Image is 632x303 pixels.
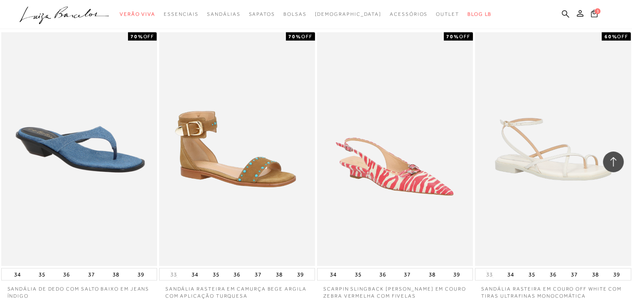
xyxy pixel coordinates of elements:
a: categoryNavScreenReaderText [164,7,199,22]
a: SANDÁLIA RASTEIRA EM CAMURÇA BEGE ARGILA COM APLICAÇÃO TURQUESA [159,281,315,300]
a: SCARPIN SLINGBACK [PERSON_NAME] EM COURO ZEBRA VERMELHA COM FIVELAS [317,281,473,300]
button: 37 [86,269,97,280]
span: Sapatos [248,11,275,17]
button: 39 [451,269,462,280]
button: 37 [568,269,580,280]
span: Bolsas [283,11,307,17]
button: 39 [611,269,622,280]
strong: 70% [130,34,143,39]
button: 38 [426,269,438,280]
a: categoryNavScreenReaderText [248,7,275,22]
button: 38 [590,269,601,280]
span: Acessórios [390,11,428,17]
button: 33 [484,271,495,279]
a: categoryNavScreenReaderText [120,7,155,22]
button: 34 [12,269,23,280]
a: BLOG LB [467,7,492,22]
button: 39 [295,269,306,280]
a: categoryNavScreenReaderText [390,7,428,22]
img: SANDÁLIA DE DEDO COM SALTO BAIXO EM JEANS ÍNDIGO [2,34,156,265]
span: Sandálias [207,11,240,17]
button: 34 [189,269,201,280]
a: noSubCategoriesText [315,7,381,22]
span: OFF [617,34,628,39]
button: 35 [526,269,538,280]
a: SANDÁLIA DE DEDO COM SALTO BAIXO EM JEANS ÍNDIGO [1,281,157,300]
span: [DEMOGRAPHIC_DATA] [315,11,381,17]
span: BLOG LB [467,11,492,17]
img: SANDÁLIA RASTEIRA EM CAMURÇA BEGE ARGILA COM APLICAÇÃO TURQUESA [160,34,314,265]
button: 33 [168,271,180,279]
button: 37 [252,269,264,280]
strong: 60% [604,34,617,39]
button: 36 [547,269,559,280]
img: SCARPIN SLINGBACK ANABELA EM COURO ZEBRA VERMELHA COM FIVELAS [318,34,472,265]
span: OFF [143,34,154,39]
button: 35 [36,269,48,280]
a: SANDÁLIA RASTEIRA EM COURO OFF WHITE COM TIRAS ULTRAFINAS MONOCOMÁTICA [475,281,631,300]
span: Verão Viva [120,11,155,17]
span: OFF [301,34,312,39]
span: Outlet [436,11,459,17]
a: categoryNavScreenReaderText [207,7,240,22]
span: Essenciais [164,11,199,17]
button: 36 [377,269,389,280]
img: SANDÁLIA RASTEIRA EM COURO OFF WHITE COM TIRAS ULTRAFINAS MONOCOMÁTICA [476,34,630,265]
button: 36 [61,269,72,280]
button: 34 [505,269,516,280]
button: 1 [588,9,600,20]
button: 39 [135,269,147,280]
button: 36 [231,269,243,280]
button: 38 [110,269,122,280]
span: 1 [595,8,600,14]
button: 38 [273,269,285,280]
strong: 70% [288,34,301,39]
strong: 70% [446,34,459,39]
button: 37 [401,269,413,280]
span: OFF [459,34,470,39]
button: 35 [352,269,364,280]
a: categoryNavScreenReaderText [283,7,307,22]
button: 34 [327,269,339,280]
a: categoryNavScreenReaderText [436,7,459,22]
button: 35 [210,269,221,280]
